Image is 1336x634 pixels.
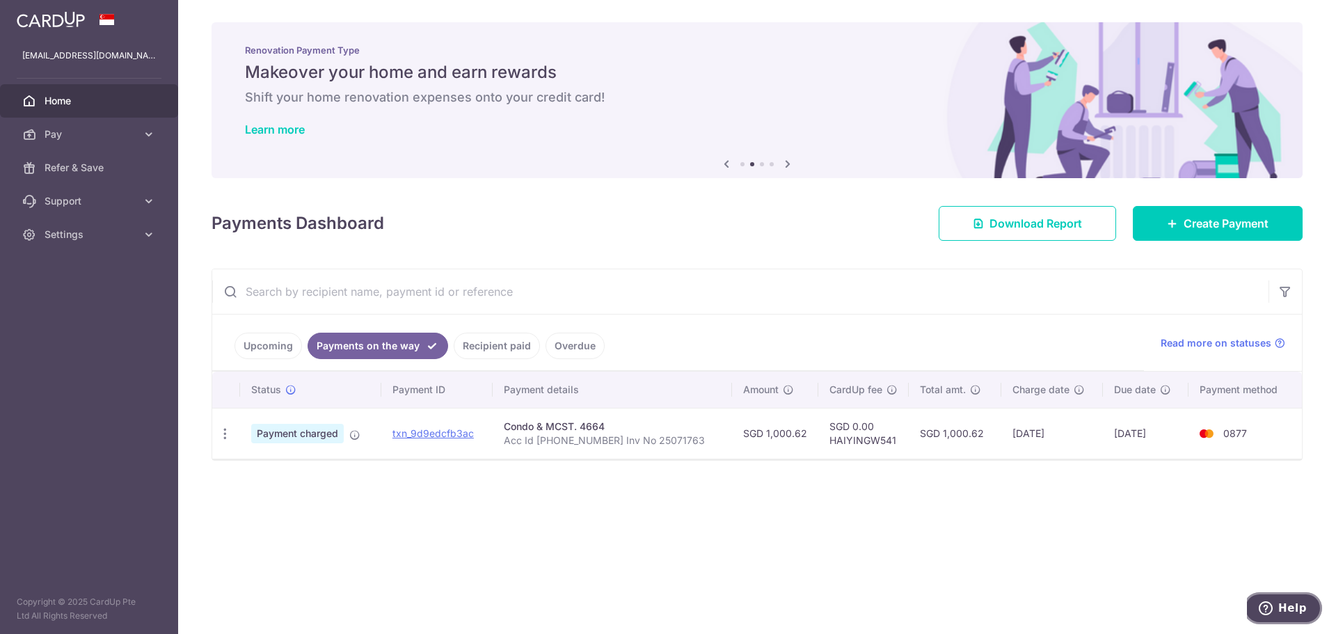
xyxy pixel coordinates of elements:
td: [DATE] [1103,408,1188,459]
a: Upcoming [234,333,302,359]
a: Overdue [546,333,605,359]
span: Total amt. [920,383,966,397]
span: CardUp fee [829,383,882,397]
a: txn_9d9edcfb3ac [392,427,474,439]
h4: Payments Dashboard [212,211,384,236]
span: Support [45,194,136,208]
h5: Makeover your home and earn rewards [245,61,1269,84]
img: Bank Card [1193,425,1220,442]
h6: Shift your home renovation expenses onto your credit card! [245,89,1269,106]
span: Charge date [1012,383,1069,397]
iframe: Opens a widget where you can find more information [1247,592,1322,627]
a: Read more on statuses [1161,336,1285,350]
span: Create Payment [1184,215,1269,232]
p: [EMAIL_ADDRESS][DOMAIN_NAME] [22,49,156,63]
span: Amount [743,383,779,397]
td: SGD 1,000.62 [909,408,1001,459]
td: [DATE] [1001,408,1103,459]
a: Create Payment [1133,206,1303,241]
span: Read more on statuses [1161,336,1271,350]
p: Acc Id [PHONE_NUMBER] Inv No 25071763 [504,434,722,447]
td: SGD 0.00 HAIYINGW541 [818,408,909,459]
th: Payment details [493,372,733,408]
span: Settings [45,228,136,241]
span: Status [251,383,281,397]
span: Payment charged [251,424,344,443]
span: Home [45,94,136,108]
img: Renovation banner [212,22,1303,178]
span: 0877 [1223,427,1247,439]
a: Recipient paid [454,333,540,359]
a: Learn more [245,122,305,136]
a: Download Report [939,206,1116,241]
span: Due date [1114,383,1156,397]
div: Condo & MCST. 4664 [504,420,722,434]
input: Search by recipient name, payment id or reference [212,269,1269,314]
th: Payment ID [381,372,493,408]
span: Pay [45,127,136,141]
span: Download Report [989,215,1082,232]
a: Payments on the way [308,333,448,359]
img: CardUp [17,11,85,28]
span: Refer & Save [45,161,136,175]
th: Payment method [1188,372,1302,408]
td: SGD 1,000.62 [732,408,818,459]
p: Renovation Payment Type [245,45,1269,56]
